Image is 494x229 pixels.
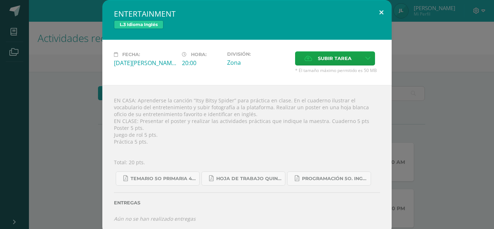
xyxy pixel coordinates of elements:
[114,9,380,19] h2: ENTERTAINMENT
[114,215,196,222] i: Aún no se han realizado entregas
[191,52,206,57] span: Hora:
[182,59,221,67] div: 20:00
[216,176,281,182] span: Hoja de trabajo QUINTO1.pdf
[318,52,352,65] span: Subir tarea
[114,20,163,29] span: L.3 Idioma Inglés
[227,51,289,57] label: División:
[114,59,176,67] div: [DATE][PERSON_NAME]
[227,59,289,67] div: Zona
[302,176,367,182] span: Programación 5o. Inglés B.pdf
[287,171,371,186] a: Programación 5o. Inglés B.pdf
[131,176,196,182] span: Temario 5o primaria 4-2025.pdf
[114,200,380,205] label: Entregas
[116,171,200,186] a: Temario 5o primaria 4-2025.pdf
[201,171,285,186] a: Hoja de trabajo QUINTO1.pdf
[295,67,380,73] span: * El tamaño máximo permitido es 50 MB
[122,52,140,57] span: Fecha:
